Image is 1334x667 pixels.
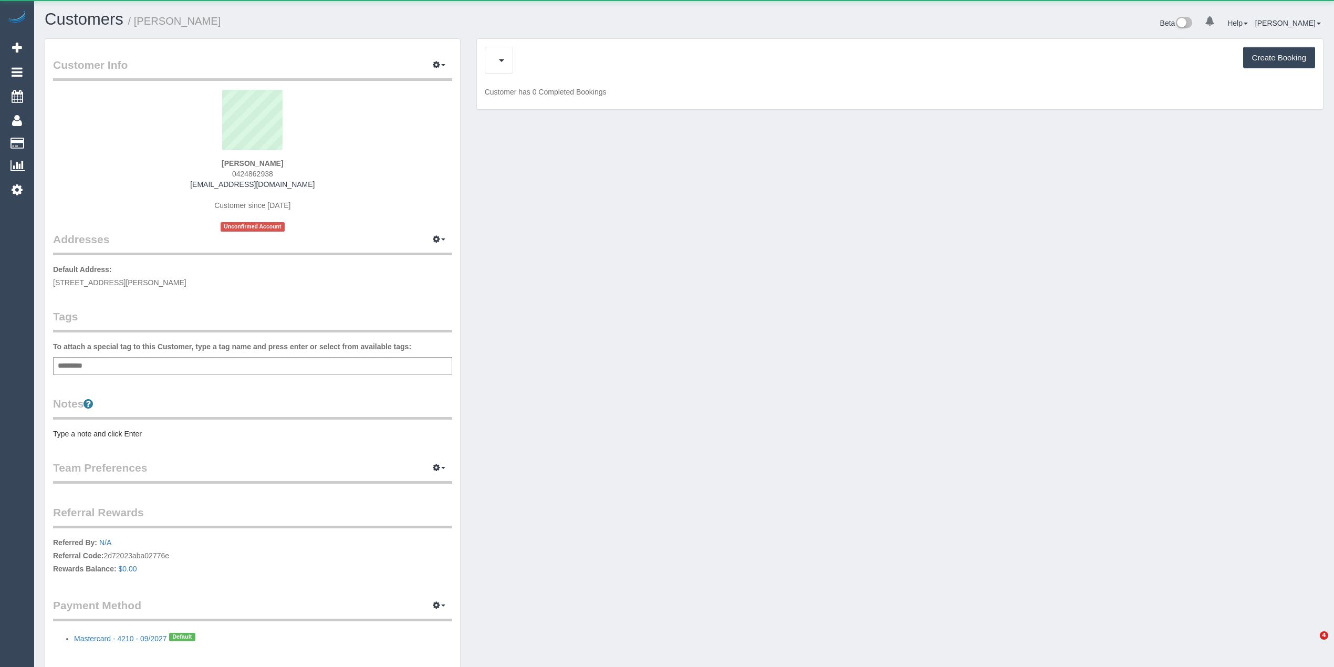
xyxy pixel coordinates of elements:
iframe: Intercom live chat [1298,631,1323,656]
small: / [PERSON_NAME] [128,15,221,27]
legend: Tags [53,309,452,332]
img: New interface [1175,17,1192,30]
label: Referral Code: [53,550,103,561]
span: Customer since [DATE] [214,201,290,210]
span: Default [169,633,195,641]
legend: Referral Rewards [53,505,452,528]
strong: [PERSON_NAME] [222,159,283,168]
label: Rewards Balance: [53,564,117,574]
pre: Type a note and click Enter [53,429,452,439]
a: $0.00 [119,565,137,573]
legend: Notes [53,396,452,420]
a: Beta [1160,19,1193,27]
span: [STREET_ADDRESS][PERSON_NAME] [53,278,186,287]
p: 2d72023aba02776e [53,537,452,577]
a: Help [1227,19,1248,27]
a: Customers [45,10,123,28]
p: Customer has 0 Completed Bookings [485,87,1315,97]
img: Automaid Logo [6,11,27,25]
label: To attach a special tag to this Customer, type a tag name and press enter or select from availabl... [53,341,411,352]
a: N/A [99,538,111,547]
legend: Customer Info [53,57,452,81]
a: Mastercard - 4210 - 09/2027 [74,634,167,643]
legend: Team Preferences [53,460,452,484]
label: Default Address: [53,264,112,275]
span: Unconfirmed Account [221,222,285,231]
span: 4 [1320,631,1328,640]
a: [PERSON_NAME] [1255,19,1321,27]
legend: Payment Method [53,598,452,621]
a: [EMAIL_ADDRESS][DOMAIN_NAME] [190,180,315,189]
label: Referred By: [53,537,97,548]
button: Create Booking [1243,47,1315,69]
span: 0424862938 [232,170,273,178]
